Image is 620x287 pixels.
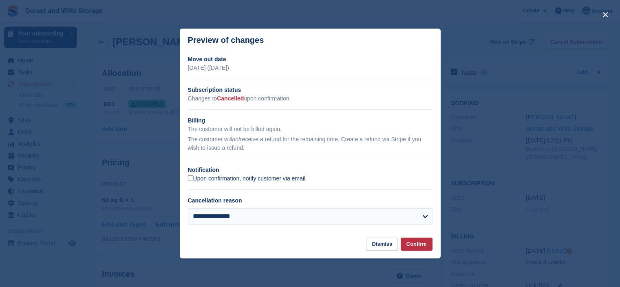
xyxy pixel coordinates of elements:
button: Dismiss [366,238,398,251]
label: Upon confirmation, notify customer via email. [188,175,307,182]
button: Confirm [401,238,432,251]
h2: Move out date [188,55,432,64]
span: Cancelled [217,95,244,102]
h2: Subscription status [188,86,432,94]
input: Upon confirmation, notify customer via email. [188,175,193,180]
p: Preview of changes [188,36,264,45]
h2: Billing [188,116,432,125]
p: The customer will receive a refund for the remaining time. Create a refund via Stripe if you wish... [188,135,432,152]
p: [DATE] ([DATE]) [188,64,432,72]
h2: Notification [188,166,432,174]
button: close [599,8,612,21]
p: Changes to upon confirmation. [188,94,432,103]
em: not [232,136,240,142]
label: Cancellation reason [188,197,242,204]
p: The customer will not be billed again. [188,125,432,133]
